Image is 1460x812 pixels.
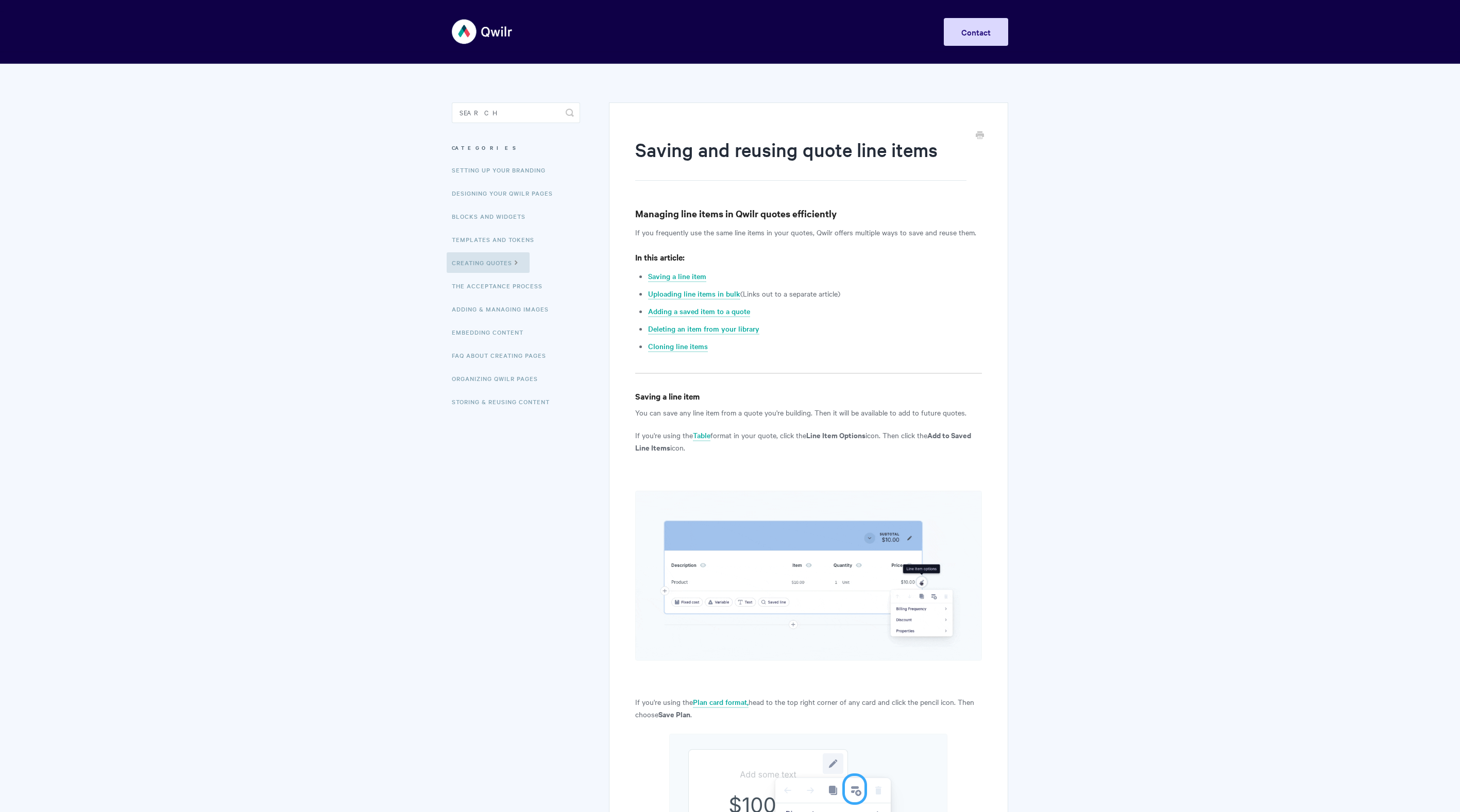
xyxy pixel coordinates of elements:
a: FAQ About Creating Pages [452,345,554,366]
p: If you frequently use the same line items in your quotes, Qwilr offers multiple ways to save and ... [635,226,982,238]
p: If you're using the head to the top right corner of any card and click the pencil icon. Then choo... [635,696,982,720]
a: Creating Quotes [447,252,530,273]
h3: Managing line items in Qwilr quotes efficiently [635,206,982,221]
img: file-TJuktP1zdM.gif [635,491,982,661]
strong: Save Plan [658,709,690,719]
h3: Categories [452,139,580,157]
a: Blocks and Widgets [452,206,533,227]
a: Saving a line item [648,271,706,282]
h1: Saving and reusing quote line items [635,136,966,181]
strong: Line Item Options [806,429,865,440]
a: Adding & Managing Images [452,299,556,319]
a: Designing Your Qwilr Pages [452,183,561,203]
a: Storing & Reusing Content [452,391,557,412]
a: Organizing Qwilr Pages [452,368,546,389]
a: Print this Article [976,130,984,142]
li: (Links out to a separate article) [648,287,982,300]
strong: In this article: [635,251,685,263]
a: Plan card format, [693,697,749,708]
input: Search [452,102,580,123]
h4: Saving a line item [635,390,982,403]
p: If you're using the format in your quote, click the icon. Then click the icon. [635,429,982,454]
a: Embedding Content [452,322,531,342]
a: Deleting an item from your library [648,323,759,335]
a: Setting up your Branding [452,160,553,180]
img: Qwilr Help Center [452,12,513,51]
a: The Acceptance Process [452,275,550,296]
a: Adding a saved item to a quote [648,306,750,317]
p: You can save any line item from a quote you're building. Then it will be available to add to futu... [635,406,982,419]
a: Table [693,430,710,441]
a: Uploading line items in bulk [648,288,740,300]
a: Cloning line items [648,341,708,352]
a: Templates and Tokens [452,229,542,250]
a: Contact [944,18,1008,46]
